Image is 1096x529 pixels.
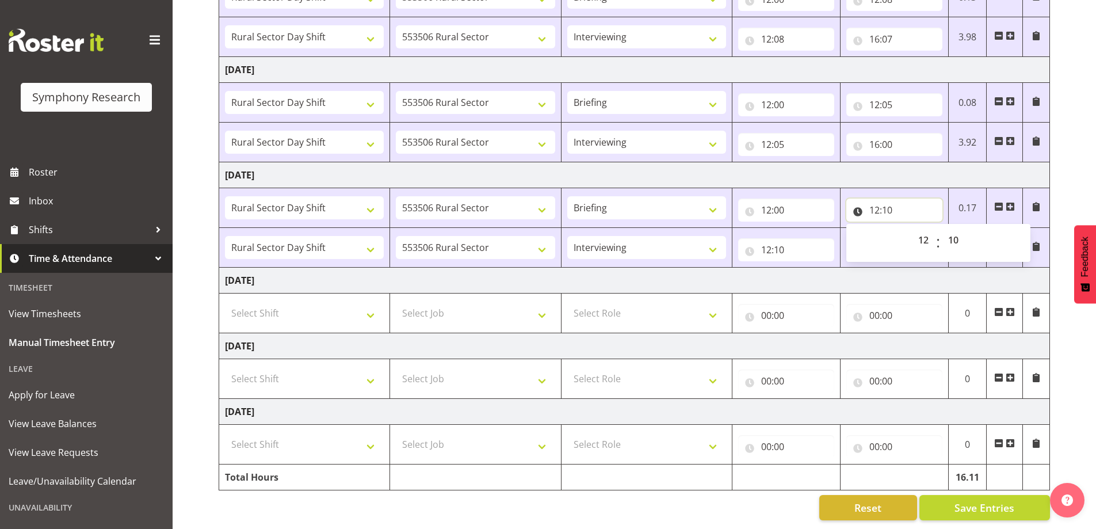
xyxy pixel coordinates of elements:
[219,399,1050,425] td: [DATE]
[846,304,942,327] input: Click to select...
[854,500,881,515] span: Reset
[1074,225,1096,303] button: Feedback - Show survey
[738,93,834,116] input: Click to select...
[3,438,170,467] a: View Leave Requests
[219,57,1050,83] td: [DATE]
[819,495,917,520] button: Reset
[9,305,164,322] span: View Timesheets
[219,465,390,490] td: Total Hours
[948,17,987,57] td: 3.98
[954,500,1014,515] span: Save Entries
[948,359,987,399] td: 0
[29,250,150,267] span: Time & Attendance
[9,415,164,432] span: View Leave Balances
[738,199,834,222] input: Click to select...
[738,133,834,156] input: Click to select...
[846,435,942,458] input: Click to select...
[936,229,940,257] span: :
[219,162,1050,188] td: [DATE]
[29,163,167,181] span: Roster
[948,188,987,228] td: 0.17
[9,334,164,351] span: Manual Timesheet Entry
[846,370,942,393] input: Click to select...
[846,199,942,222] input: Click to select...
[32,89,140,106] div: Symphony Research
[9,444,164,461] span: View Leave Requests
[3,328,170,357] a: Manual Timesheet Entry
[9,386,164,404] span: Apply for Leave
[1080,237,1090,277] span: Feedback
[3,409,170,438] a: View Leave Balances
[29,192,167,210] span: Inbox
[919,495,1050,520] button: Save Entries
[948,294,987,333] td: 0
[738,28,834,51] input: Click to select...
[948,465,987,490] td: 16.11
[9,473,164,490] span: Leave/Unavailability Calendar
[948,83,987,123] td: 0.08
[948,123,987,162] td: 3.92
[219,268,1050,294] td: [DATE]
[846,133,942,156] input: Click to select...
[738,435,834,458] input: Click to select...
[738,370,834,393] input: Click to select...
[846,28,942,51] input: Click to select...
[738,238,834,261] input: Click to select...
[738,304,834,327] input: Click to select...
[29,221,150,238] span: Shifts
[9,29,104,52] img: Rosterit website logo
[948,425,987,465] td: 0
[3,467,170,496] a: Leave/Unavailability Calendar
[3,380,170,409] a: Apply for Leave
[3,276,170,299] div: Timesheet
[219,333,1050,359] td: [DATE]
[3,357,170,380] div: Leave
[3,299,170,328] a: View Timesheets
[1061,494,1073,506] img: help-xxl-2.png
[846,93,942,116] input: Click to select...
[3,496,170,519] div: Unavailability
